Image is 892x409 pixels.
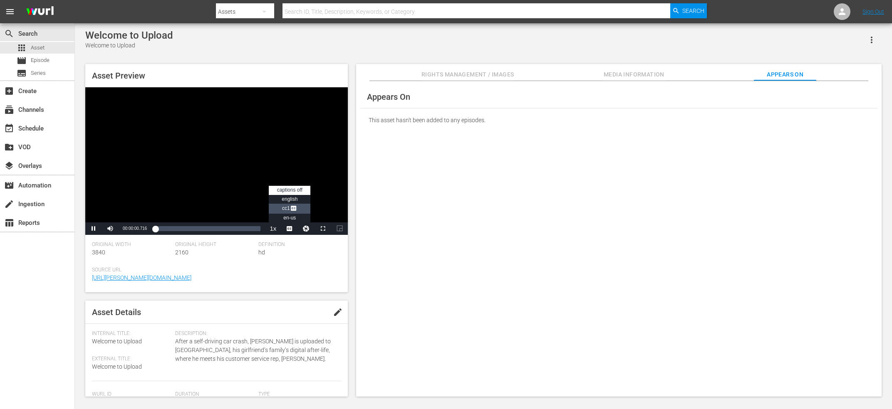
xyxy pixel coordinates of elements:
[92,356,171,362] span: External Title:
[85,30,173,41] div: Welcome to Upload
[315,222,331,235] button: Fullscreen
[277,187,302,193] span: captions off
[283,215,296,221] span: en-us
[17,43,27,53] span: Asset
[862,8,884,15] a: Sign Out
[175,391,254,398] span: Duration
[4,199,14,209] span: Ingestion
[754,69,816,80] span: Appears On
[265,222,281,235] button: Playback Rate
[92,249,105,256] span: 3840
[670,3,707,18] button: Search
[175,249,188,256] span: 2160
[85,41,173,50] div: Welcome to Upload
[603,69,665,80] span: Media Information
[92,71,145,81] span: Asset Preview
[92,307,141,317] span: Asset Details
[4,123,14,133] span: Schedule
[123,226,147,231] span: 00:00:00.716
[92,391,171,398] span: Wurl Id
[4,161,14,171] span: Overlays
[333,307,343,317] span: edit
[31,69,46,77] span: Series
[282,196,297,202] span: english
[258,249,265,256] span: hd
[92,330,171,337] span: Internal Title:
[155,226,260,231] div: Progress Bar
[682,3,704,18] span: Search
[92,338,142,345] span: Welcome to Upload
[20,2,60,22] img: ans4CAIJ8jUAAAAAAAAAAAAAAAAAAAAAAAAgQb4GAAAAAAAAAAAAAAAAAAAAAAAAJMjXAAAAAAAAAAAAAAAAAAAAAAAAgAT5G...
[281,222,298,235] button: Captions
[4,180,14,190] span: Automation
[102,222,119,235] button: Mute
[175,330,337,337] span: Description:
[31,56,50,64] span: Episode
[5,7,15,17] span: menu
[298,222,315,235] button: Jump To Time
[258,241,337,248] span: Definition
[360,108,877,132] div: This asset hasn't been added to any episodes.
[4,86,14,96] span: Create
[331,222,348,235] button: Picture-in-Picture
[4,105,14,115] span: Channels
[92,274,191,281] a: [URL][PERSON_NAME][DOMAIN_NAME]
[92,267,337,273] span: Source Url
[4,29,14,39] span: Search
[4,142,14,152] span: VOD
[282,205,297,211] span: CC1
[4,218,14,228] span: Reports
[92,363,142,370] span: Welcome to Upload
[258,391,337,398] span: Type
[92,241,171,248] span: Original Width
[17,56,27,66] span: Episode
[31,44,45,52] span: Asset
[421,69,514,80] span: Rights Management / Images
[175,337,337,363] span: After a self-driving car crash, [PERSON_NAME] is uploaded to [GEOGRAPHIC_DATA], his girlfriend’s ...
[175,241,254,248] span: Original Height
[328,302,348,322] button: edit
[85,222,102,235] button: Pause
[367,92,410,102] span: Appears On
[17,68,27,78] span: Series
[85,87,348,235] div: Video Player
